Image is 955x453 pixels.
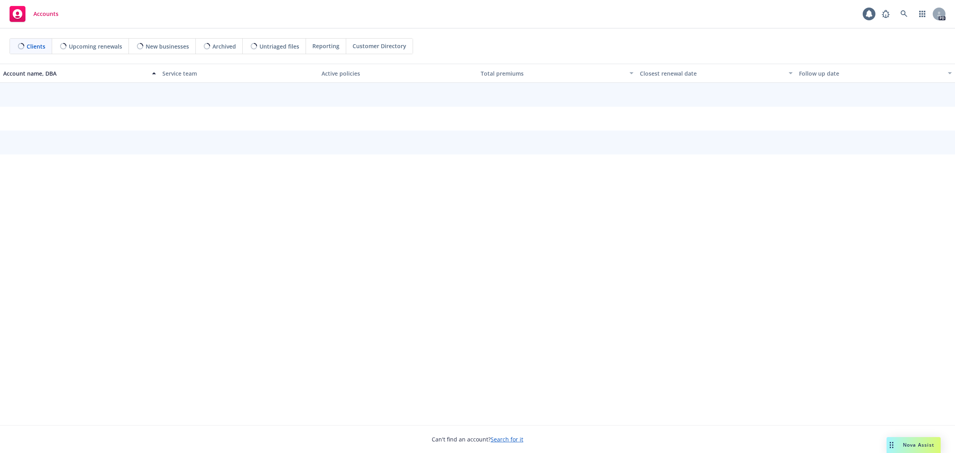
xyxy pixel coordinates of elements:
a: Accounts [6,3,62,25]
div: Account name, DBA [3,69,147,78]
span: Archived [212,42,236,51]
div: Drag to move [887,437,897,453]
button: Total premiums [477,64,637,83]
span: Customer Directory [353,42,406,50]
span: Nova Assist [903,441,934,448]
a: Search [896,6,912,22]
div: Active policies [322,69,474,78]
a: Switch app [914,6,930,22]
span: Reporting [312,42,339,50]
button: Nova Assist [887,437,941,453]
span: New businesses [146,42,189,51]
button: Follow up date [796,64,955,83]
button: Closest renewal date [637,64,796,83]
a: Report a Bug [878,6,894,22]
div: Follow up date [799,69,943,78]
span: Untriaged files [259,42,299,51]
button: Active policies [318,64,477,83]
span: Upcoming renewals [69,42,122,51]
div: Closest renewal date [640,69,784,78]
a: Search for it [491,435,523,443]
div: Total premiums [481,69,625,78]
div: Service team [162,69,315,78]
button: Service team [159,64,318,83]
span: Accounts [33,11,58,17]
span: Clients [27,42,45,51]
span: Can't find an account? [432,435,523,443]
